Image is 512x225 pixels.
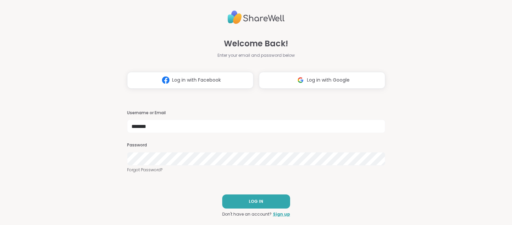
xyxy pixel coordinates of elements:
[172,77,221,84] span: Log in with Facebook
[249,198,263,205] span: LOG IN
[127,110,385,116] h3: Username or Email
[127,167,385,173] a: Forgot Password?
[222,211,272,217] span: Don't have an account?
[307,77,350,84] span: Log in with Google
[273,211,290,217] a: Sign up
[127,72,253,89] button: Log in with Facebook
[127,142,385,148] h3: Password
[218,52,295,58] span: Enter your email and password below
[224,38,288,50] span: Welcome Back!
[222,194,290,209] button: LOG IN
[159,74,172,86] img: ShareWell Logomark
[294,74,307,86] img: ShareWell Logomark
[259,72,385,89] button: Log in with Google
[228,8,285,27] img: ShareWell Logo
